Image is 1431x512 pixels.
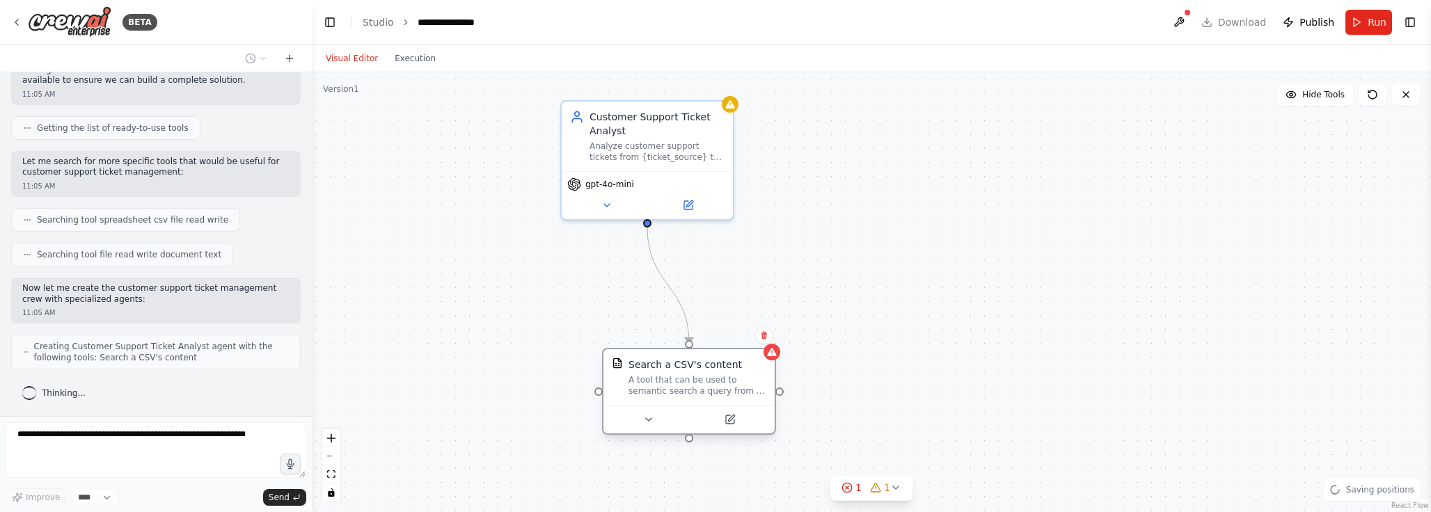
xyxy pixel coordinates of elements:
button: Delete node [755,326,773,344]
button: Start a new chat [278,50,301,67]
button: fit view [322,465,340,483]
div: Customer Support Ticket AnalystAnalyze customer support tickets from {ticket_source} to categoriz... [560,100,734,221]
div: A tool that can be used to semantic search a query from a CSV's content. [628,374,766,397]
button: Execution [386,50,444,67]
button: Open in side panel [649,197,727,214]
a: React Flow attribution [1391,502,1429,509]
span: 1 [884,481,890,495]
span: Send [269,492,290,503]
button: 11 [830,475,912,501]
div: Search a CSV's content [628,358,742,371]
div: Version 1 [323,83,359,95]
button: Switch to previous chat [239,50,273,67]
button: Improve [6,488,66,506]
span: gpt-4o-mini [585,179,634,190]
span: 1 [855,481,862,495]
p: Let me search for more specific tools that would be useful for customer support ticket management: [22,157,290,178]
span: Creating Customer Support Ticket Analyst agent with the following tools: Search a CSV's content [34,341,289,363]
button: Hide left sidebar [320,13,340,32]
span: Publish [1299,15,1334,29]
nav: breadcrumb [363,15,489,29]
span: Thinking... [42,387,86,399]
button: Run [1345,10,1392,35]
button: zoom out [322,447,340,465]
button: toggle interactivity [322,483,340,502]
button: zoom in [322,429,340,447]
p: Now let me create the customer support ticket management crew with specialized agents: [22,283,290,305]
g: Edge from 66dbb89a-a397-4508-971d-5050f95c149b to 30397ea7-4a57-436b-9c58-d4756dce47d7 [640,227,696,343]
button: Send [263,489,306,506]
div: 11:05 AM [22,89,290,99]
span: Searching tool spreadsheet csv file read write [37,214,228,225]
img: CSVSearchTool [612,358,623,369]
span: Run [1368,15,1386,29]
a: Studio [363,17,394,28]
button: Visual Editor [317,50,386,67]
button: Show right sidebar [1400,13,1420,32]
span: Hide Tools [1302,89,1345,100]
div: Customer Support Ticket Analyst [590,110,725,138]
span: Getting the list of ready-to-use tools [37,122,189,134]
button: Publish [1277,10,1340,35]
div: Analyze customer support tickets from {ticket_source} to categorize them by urgency (High, Medium... [590,141,725,163]
button: Click to speak your automation idea [280,454,301,474]
div: 11:05 AM [22,307,290,318]
div: CSVSearchToolSearch a CSV's contentA tool that can be used to semantic search a query from a CSV'... [602,351,776,438]
button: Hide Tools [1277,83,1353,106]
span: Improve [26,492,60,503]
img: Logo [28,6,111,38]
span: Searching tool file read write document text [37,249,221,260]
div: BETA [122,14,157,31]
span: Saving positions [1346,484,1414,495]
button: Open in side panel [690,411,769,428]
div: 11:05 AM [22,181,290,191]
div: React Flow controls [322,429,340,502]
